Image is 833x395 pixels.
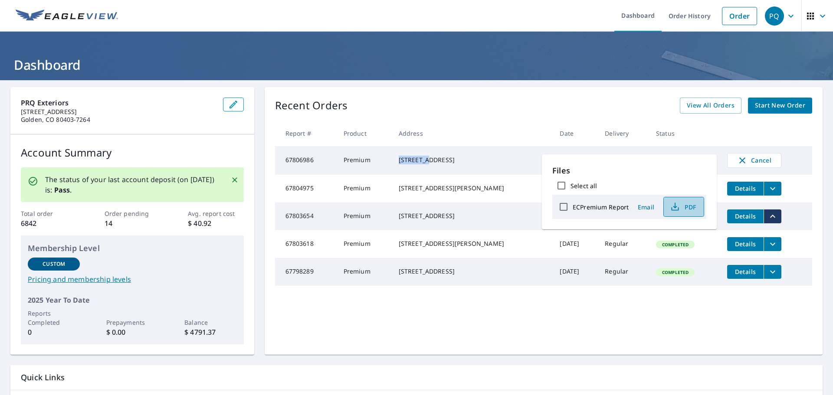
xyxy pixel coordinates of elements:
[764,209,781,223] button: filesDropdownBtn-67803654
[21,218,76,229] p: 6842
[553,230,598,258] td: [DATE]
[755,100,805,111] span: Start New Order
[105,209,160,218] p: Order pending
[727,265,764,279] button: detailsBtn-67798289
[337,258,392,286] td: Premium
[275,121,337,146] th: Report #
[399,156,546,164] div: [STREET_ADDRESS]
[399,184,546,193] div: [STREET_ADDRESS][PERSON_NAME]
[553,258,598,286] td: [DATE]
[573,203,629,211] label: ECPremium Report
[552,165,706,176] p: Files
[45,174,220,195] p: The status of your last account deposit (on [DATE]) is: .
[28,274,237,284] a: Pricing and membership levels
[764,237,781,251] button: filesDropdownBtn-67803618
[657,269,694,275] span: Completed
[764,182,781,196] button: filesDropdownBtn-67804975
[732,268,758,276] span: Details
[649,121,720,146] th: Status
[337,146,392,175] td: Premium
[21,98,216,108] p: PRQ Exteriors
[184,318,236,327] p: Balance
[553,121,598,146] th: Date
[275,258,337,286] td: 67798289
[687,100,735,111] span: View All Orders
[28,327,80,337] p: 0
[598,230,649,258] td: Regular
[229,174,240,186] button: Close
[21,209,76,218] p: Total order
[732,212,758,220] span: Details
[727,153,781,168] button: Cancel
[669,202,697,212] span: PDF
[188,218,243,229] p: $ 40.92
[399,267,546,276] div: [STREET_ADDRESS]
[632,200,660,214] button: Email
[21,145,244,160] p: Account Summary
[184,327,236,337] p: $ 4791.37
[399,212,546,220] div: [STREET_ADDRESS]
[571,182,597,190] label: Select all
[657,242,694,248] span: Completed
[337,202,392,230] td: Premium
[727,182,764,196] button: detailsBtn-67804975
[663,197,704,217] button: PDF
[636,203,656,211] span: Email
[21,116,216,124] p: Golden, CO 80403-7264
[21,108,216,116] p: [STREET_ADDRESS]
[736,155,772,166] span: Cancel
[16,10,118,23] img: EV Logo
[275,98,348,114] p: Recent Orders
[21,372,812,383] p: Quick Links
[10,56,823,74] h1: Dashboard
[28,309,80,327] p: Reports Completed
[337,175,392,202] td: Premium
[764,265,781,279] button: filesDropdownBtn-67798289
[188,209,243,218] p: Avg. report cost
[275,230,337,258] td: 67803618
[337,121,392,146] th: Product
[553,146,598,175] td: [DATE]
[43,260,65,268] p: Custom
[392,121,553,146] th: Address
[28,295,237,305] p: 2025 Year To Date
[598,258,649,286] td: Regular
[598,146,649,175] td: Regular
[28,242,237,254] p: Membership Level
[399,239,546,248] div: [STREET_ADDRESS][PERSON_NAME]
[106,327,158,337] p: $ 0.00
[727,209,764,223] button: detailsBtn-67803654
[337,230,392,258] td: Premium
[105,218,160,229] p: 14
[106,318,158,327] p: Prepayments
[275,202,337,230] td: 67803654
[275,146,337,175] td: 67806986
[275,175,337,202] td: 67804975
[722,7,757,25] a: Order
[54,185,70,195] b: Pass
[732,184,758,193] span: Details
[748,98,812,114] a: Start New Order
[727,237,764,251] button: detailsBtn-67803618
[765,7,784,26] div: PQ
[680,98,741,114] a: View All Orders
[598,121,649,146] th: Delivery
[732,240,758,248] span: Details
